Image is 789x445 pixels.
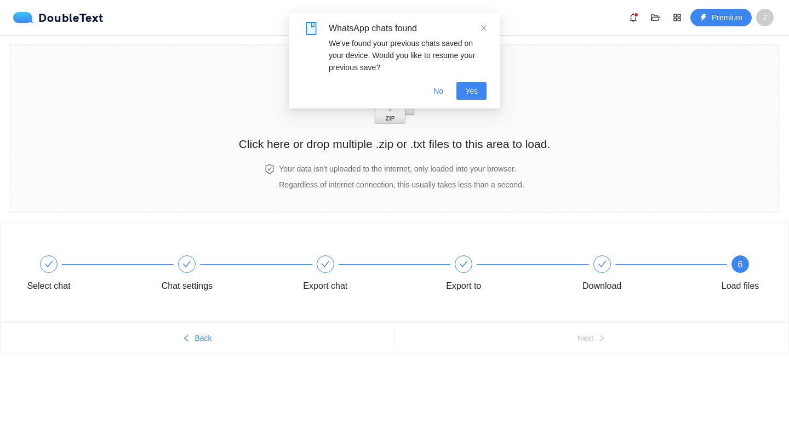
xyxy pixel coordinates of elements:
span: left [182,334,190,343]
div: WhatsApp chats found [329,22,487,35]
span: check [44,260,53,269]
button: thunderboltPremium [690,9,752,26]
div: Select chat [17,255,155,295]
button: appstore [668,9,686,26]
div: Export to [432,255,570,295]
button: leftBack [1,329,394,347]
div: We've found your previous chats saved on your device. Would you like to resume your previous save? [329,37,487,73]
div: Select chat [27,277,70,295]
div: Download [582,277,621,295]
img: logo [13,12,38,23]
div: 6Load files [708,255,772,295]
span: check [459,260,468,269]
span: check [598,260,607,269]
div: Load files [722,277,759,295]
div: Download [570,255,708,295]
span: thunderbolt [700,14,707,22]
div: DoubleText [13,12,104,23]
span: check [182,260,191,269]
span: appstore [669,13,685,22]
span: close [480,24,488,32]
span: No [433,85,443,97]
span: Yes [465,85,478,97]
button: Nextright [395,329,788,347]
span: 6 [738,260,743,269]
div: Export to [446,277,481,295]
span: Regardless of internet connection, this usually takes less than a second. [279,180,524,189]
div: Export chat [294,255,432,295]
span: safety-certificate [265,164,275,174]
div: Chat settings [162,277,213,295]
button: folder-open [647,9,664,26]
span: book [305,22,318,35]
h2: Click here or drop multiple .zip or .txt files to this area to load. [239,135,550,153]
button: Yes [456,82,487,100]
div: Export chat [303,277,347,295]
span: Back [195,332,211,344]
span: folder-open [647,13,664,22]
div: Chat settings [155,255,293,295]
a: logoDoubleText [13,12,104,23]
span: Premium [712,12,742,24]
span: check [321,260,330,269]
h4: Your data isn't uploaded to the internet, only loaded into your browser. [279,163,524,175]
button: No [425,82,452,100]
span: Z [763,9,768,26]
button: bell [625,9,642,26]
span: bell [625,13,642,22]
